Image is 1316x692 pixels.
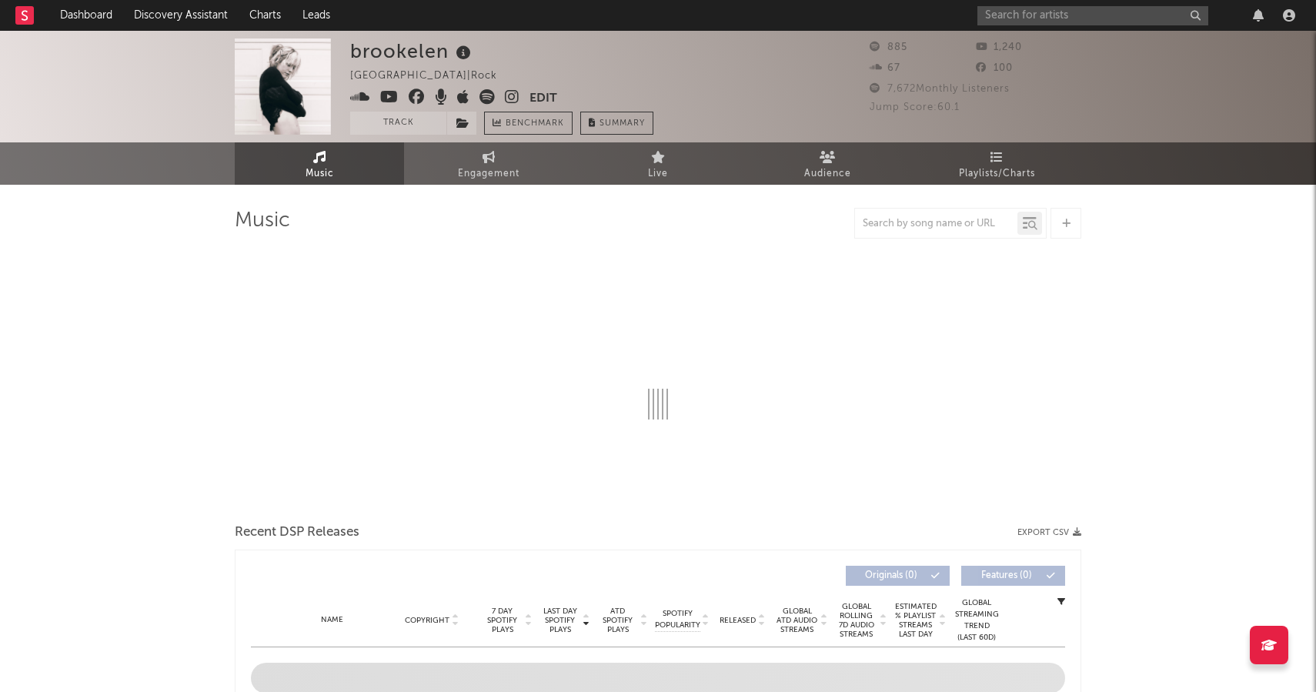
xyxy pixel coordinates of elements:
[458,165,519,183] span: Engagement
[573,142,743,185] a: Live
[870,42,907,52] span: 885
[539,607,580,634] span: Last Day Spotify Plays
[959,165,1035,183] span: Playlists/Charts
[954,597,1000,644] div: Global Streaming Trend (Last 60D)
[1017,528,1081,537] button: Export CSV
[870,63,900,73] span: 67
[580,112,653,135] button: Summary
[529,89,557,109] button: Edit
[912,142,1081,185] a: Playlists/Charts
[235,523,359,542] span: Recent DSP Releases
[235,142,404,185] a: Music
[484,112,573,135] a: Benchmark
[835,602,877,639] span: Global Rolling 7D Audio Streams
[404,142,573,185] a: Engagement
[804,165,851,183] span: Audience
[405,616,449,625] span: Copyright
[856,571,927,580] span: Originals ( 0 )
[597,607,638,634] span: ATD Spotify Plays
[961,566,1065,586] button: Features(0)
[846,566,950,586] button: Originals(0)
[894,602,937,639] span: Estimated % Playlist Streams Last Day
[482,607,523,634] span: 7 Day Spotify Plays
[506,115,564,133] span: Benchmark
[600,119,645,128] span: Summary
[648,165,668,183] span: Live
[350,38,475,64] div: brookelen
[350,67,515,85] div: [GEOGRAPHIC_DATA] | Rock
[870,102,960,112] span: Jump Score: 60.1
[855,218,1017,230] input: Search by song name or URL
[976,42,1022,52] span: 1,240
[306,165,334,183] span: Music
[977,6,1208,25] input: Search for artists
[971,571,1042,580] span: Features ( 0 )
[976,63,1013,73] span: 100
[743,142,912,185] a: Audience
[655,608,700,631] span: Spotify Popularity
[350,112,446,135] button: Track
[776,607,818,634] span: Global ATD Audio Streams
[282,614,382,626] div: Name
[870,84,1010,94] span: 7,672 Monthly Listeners
[720,616,756,625] span: Released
